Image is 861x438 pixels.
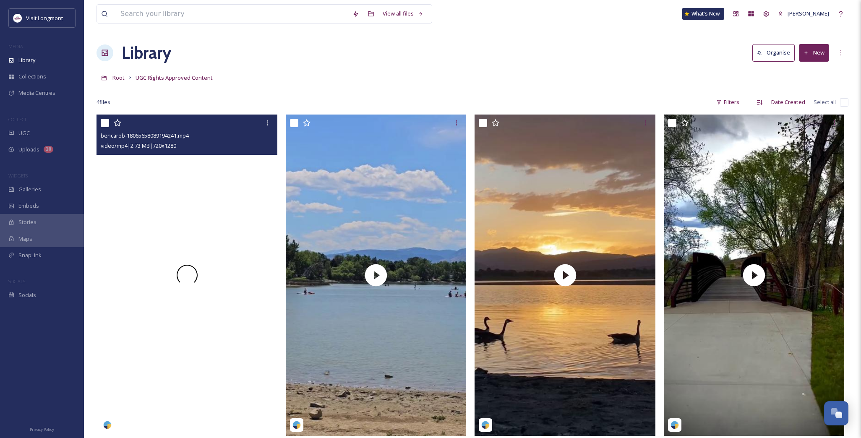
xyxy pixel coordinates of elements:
img: longmont.jpg [13,14,22,22]
div: Date Created [767,94,809,110]
span: WIDGETS [8,172,28,179]
span: Maps [18,235,32,243]
img: thumbnail [664,115,845,436]
span: Select all [814,98,836,106]
div: 10 [44,146,53,153]
input: Search your library [116,5,348,23]
span: Socials [18,291,36,299]
span: [PERSON_NAME] [788,10,829,17]
img: thumbnail [475,115,655,436]
span: bencarob-18065658089194241.mp4 [101,132,189,139]
span: MEDIA [8,43,23,50]
img: snapsea-logo.png [481,421,490,429]
a: Privacy Policy [30,424,54,434]
span: Root [112,74,125,81]
span: UGC [18,129,30,137]
span: Visit Longmont [26,14,63,22]
span: 4 file s [97,98,110,106]
span: Collections [18,73,46,81]
span: UGC Rights Approved Content [136,74,213,81]
img: snapsea-logo.png [671,421,679,429]
a: What's New [682,8,724,20]
div: Filters [712,94,744,110]
a: Library [122,40,171,65]
span: SnapLink [18,251,42,259]
button: Open Chat [824,401,848,425]
img: snapsea-logo.png [292,421,301,429]
span: Media Centres [18,89,55,97]
span: Galleries [18,185,41,193]
button: Organise [752,44,795,61]
span: Privacy Policy [30,427,54,432]
img: thumbnail [286,115,467,436]
a: View all files [378,5,428,22]
a: UGC Rights Approved Content [136,73,213,83]
span: COLLECT [8,116,26,123]
a: Root [112,73,125,83]
a: [PERSON_NAME] [774,5,833,22]
span: Stories [18,218,37,226]
img: snapsea-logo.png [103,421,112,429]
button: New [799,44,829,61]
span: SOCIALS [8,278,25,284]
span: Library [18,56,35,64]
span: Embeds [18,202,39,210]
span: video/mp4 | 2.73 MB | 720 x 1280 [101,142,176,149]
span: Uploads [18,146,39,154]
